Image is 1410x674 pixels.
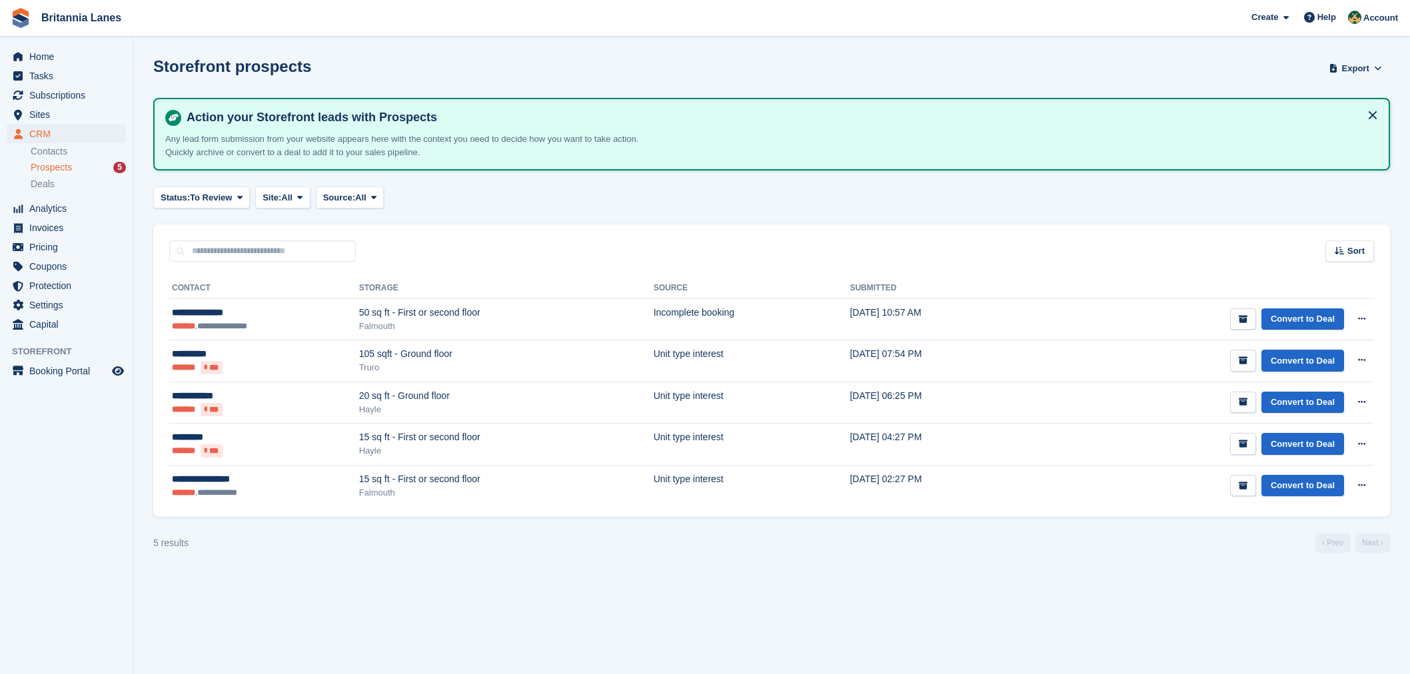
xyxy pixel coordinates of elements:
th: Submitted [850,278,1024,299]
a: Convert to Deal [1261,350,1344,372]
div: 5 [113,162,126,173]
span: Tasks [29,67,109,85]
span: Subscriptions [29,86,109,105]
a: menu [7,105,126,124]
td: Unit type interest [654,424,850,466]
td: Incomplete booking [654,299,850,340]
span: Settings [29,296,109,314]
div: 20 sq ft - Ground floor [359,389,654,403]
a: Preview store [110,363,126,379]
button: Site: All [255,186,311,208]
td: Unit type interest [654,466,850,507]
p: Any lead form submission from your website appears here with the context you need to decide how y... [165,133,665,159]
a: Prospects 5 [31,161,126,174]
a: Convert to Deal [1261,392,1344,414]
span: Export [1342,62,1369,75]
span: Sites [29,105,109,124]
a: Previous [1315,533,1350,553]
div: 5 results [153,536,189,550]
a: Contacts [31,145,126,158]
div: 15 sq ft - First or second floor [359,472,654,486]
span: Create [1251,11,1278,24]
img: Nathan Kellow [1348,11,1361,24]
div: 15 sq ft - First or second floor [359,430,654,444]
span: Home [29,47,109,66]
a: menu [7,238,126,256]
span: Invoices [29,218,109,237]
span: Site: [263,191,281,204]
button: Status: To Review [153,186,250,208]
a: menu [7,47,126,66]
div: Falmouth [359,320,654,333]
a: menu [7,125,126,143]
h1: Storefront prospects [153,57,311,75]
td: Unit type interest [654,382,850,424]
a: menu [7,86,126,105]
div: Hayle [359,444,654,458]
span: Prospects [31,161,72,174]
span: To Review [190,191,232,204]
a: Deals [31,177,126,191]
a: menu [7,257,126,276]
a: menu [7,315,126,334]
span: Booking Portal [29,362,109,380]
button: Source: All [316,186,384,208]
td: [DATE] 07:54 PM [850,340,1024,382]
a: Next [1355,533,1390,553]
span: Help [1317,11,1336,24]
a: menu [7,296,126,314]
button: Export [1326,57,1385,79]
span: Analytics [29,199,109,218]
a: Convert to Deal [1261,308,1344,330]
img: stora-icon-8386f47178a22dfd0bd8f6a31ec36ba5ce8667c1dd55bd0f319d3a0aa187defe.svg [11,8,31,28]
a: menu [7,67,126,85]
th: Contact [169,278,359,299]
a: Convert to Deal [1261,475,1344,497]
span: Source: [323,191,355,204]
span: Account [1363,11,1398,25]
nav: Page [1313,533,1393,553]
a: menu [7,276,126,295]
span: Coupons [29,257,109,276]
span: Capital [29,315,109,334]
span: Deals [31,178,55,190]
span: Status: [161,191,190,204]
div: 50 sq ft - First or second floor [359,306,654,320]
span: Storefront [12,345,133,358]
th: Storage [359,278,654,299]
td: [DATE] 10:57 AM [850,299,1024,340]
td: Unit type interest [654,340,850,382]
td: [DATE] 06:25 PM [850,382,1024,424]
h4: Action your Storefront leads with Prospects [181,110,1378,125]
a: menu [7,218,126,237]
td: [DATE] 04:27 PM [850,424,1024,466]
div: Hayle [359,403,654,416]
span: CRM [29,125,109,143]
td: [DATE] 02:27 PM [850,466,1024,507]
span: All [355,191,366,204]
span: Pricing [29,238,109,256]
a: menu [7,199,126,218]
a: Convert to Deal [1261,433,1344,455]
a: Britannia Lanes [36,7,127,29]
span: Sort [1347,244,1365,258]
a: menu [7,362,126,380]
span: Protection [29,276,109,295]
div: Truro [359,361,654,374]
th: Source [654,278,850,299]
div: 105 sqft - Ground floor [359,347,654,361]
span: All [281,191,293,204]
div: Falmouth [359,486,654,500]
